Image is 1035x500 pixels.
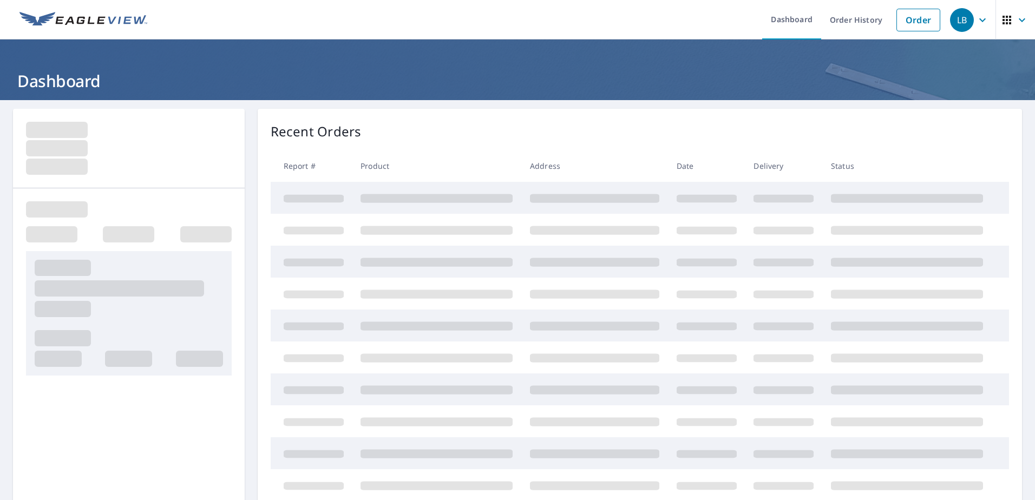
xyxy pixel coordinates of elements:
th: Report # [271,150,352,182]
th: Delivery [745,150,822,182]
th: Date [668,150,745,182]
p: Recent Orders [271,122,362,141]
a: Order [896,9,940,31]
h1: Dashboard [13,70,1022,92]
th: Address [521,150,668,182]
th: Product [352,150,521,182]
img: EV Logo [19,12,147,28]
th: Status [822,150,992,182]
div: LB [950,8,974,32]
